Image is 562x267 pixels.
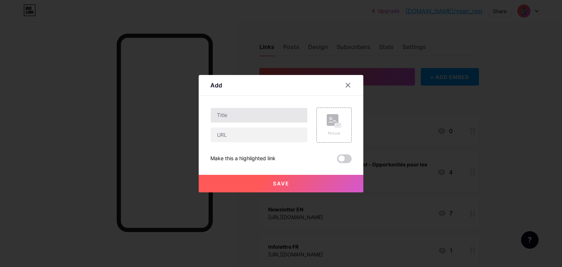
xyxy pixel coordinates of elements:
[210,81,222,90] div: Add
[211,128,307,142] input: URL
[210,154,276,163] div: Make this a highlighted link
[327,131,341,136] div: Picture
[273,180,289,187] span: Save
[199,175,363,192] button: Save
[211,108,307,123] input: Title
